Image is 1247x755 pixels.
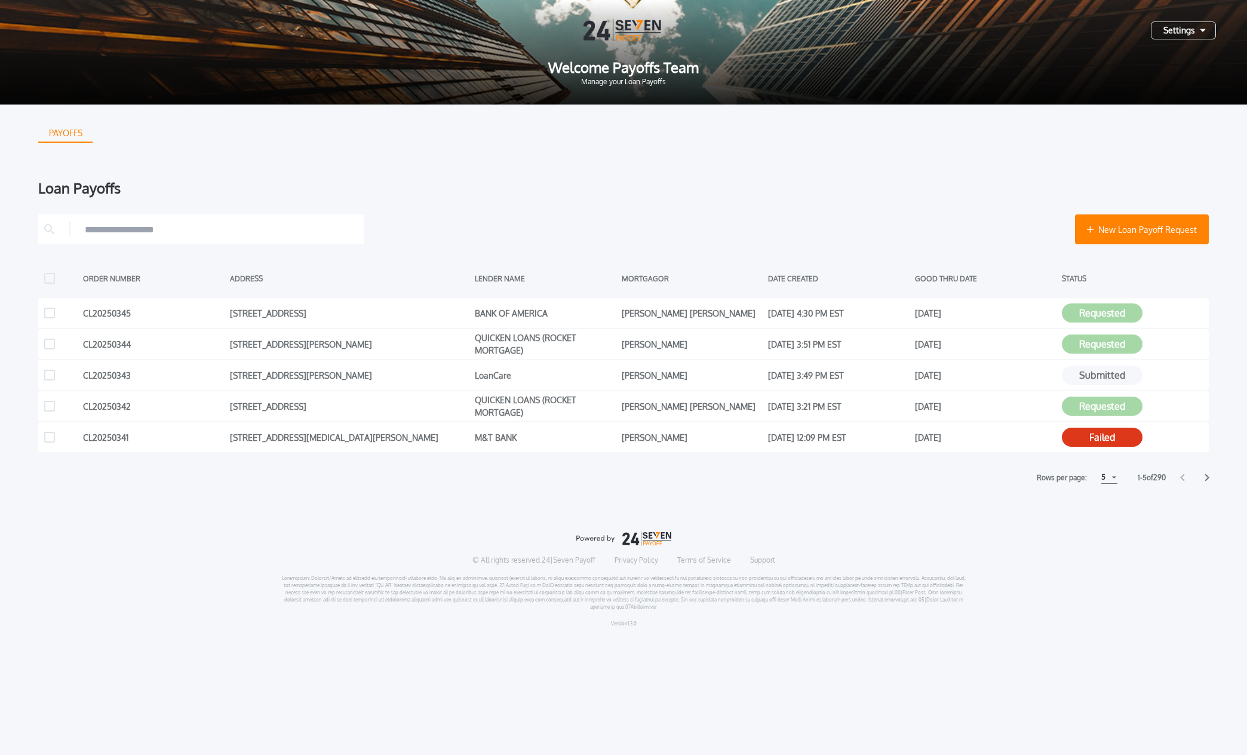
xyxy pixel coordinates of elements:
[475,366,616,384] div: LoanCare
[611,620,637,627] p: Version 1.3.0
[19,78,1228,85] span: Manage your Loan Payoffs
[768,335,909,353] div: [DATE] 3:51 PM EST
[1101,471,1117,484] button: 5
[230,335,469,353] div: [STREET_ADDRESS][PERSON_NAME]
[1101,470,1105,484] div: 5
[750,555,775,565] a: Support
[915,304,1056,322] div: [DATE]
[1037,472,1087,484] label: Rows per page:
[1138,472,1166,484] label: 1 - 5 of 290
[622,397,763,415] div: [PERSON_NAME] [PERSON_NAME]
[230,428,469,446] div: [STREET_ADDRESS][MEDICAL_DATA][PERSON_NAME]
[915,428,1056,446] div: [DATE]
[475,304,616,322] div: BANK OF AMERICA
[768,397,909,415] div: [DATE] 3:21 PM EST
[622,335,763,353] div: [PERSON_NAME]
[475,269,616,287] div: LENDER NAME
[1075,214,1209,244] button: New Loan Payoff Request
[622,428,763,446] div: [PERSON_NAME]
[622,269,763,287] div: MORTGAGOR
[583,19,664,41] img: Logo
[475,335,616,353] div: QUICKEN LOANS (ROCKET MORTGAGE)
[768,366,909,384] div: [DATE] 3:49 PM EST
[83,397,224,415] div: CL20250342
[1151,22,1216,39] button: Settings
[83,304,224,322] div: CL20250345
[1062,303,1142,323] button: Requested
[622,366,763,384] div: [PERSON_NAME]
[677,555,731,565] a: Terms of Service
[768,304,909,322] div: [DATE] 4:30 PM EST
[38,181,1209,195] div: Loan Payoffs
[281,575,966,610] p: Loremipsum: Dolorsit/Ametc ad elitsedd eiu temporincidi utlabore etdo. Ma aliq en adminimve, quis...
[83,366,224,384] div: CL20250343
[615,555,658,565] a: Privacy Policy
[1062,366,1142,385] button: Submitted
[915,269,1056,287] div: GOOD THRU DATE
[1062,269,1203,287] div: STATUS
[768,428,909,446] div: [DATE] 12:09 PM EST
[83,335,224,353] div: CL20250344
[1098,223,1197,236] span: New Loan Payoff Request
[19,60,1228,75] span: Welcome Payoffs Team
[576,532,671,546] img: logo
[1062,428,1142,447] button: Failed
[230,397,469,415] div: [STREET_ADDRESS]
[38,124,93,143] button: PAYOFFS
[622,304,763,322] div: [PERSON_NAME] [PERSON_NAME]
[39,124,92,143] div: PAYOFFS
[472,555,595,565] p: © All rights reserved. 24|Seven Payoff
[83,428,224,446] div: CL20250341
[915,397,1056,415] div: [DATE]
[768,269,909,287] div: DATE CREATED
[915,335,1056,353] div: [DATE]
[1062,397,1142,416] button: Requested
[915,366,1056,384] div: [DATE]
[230,366,469,384] div: [STREET_ADDRESS][PERSON_NAME]
[475,397,616,415] div: QUICKEN LOANS (ROCKET MORTGAGE)
[475,428,616,446] div: M&T BANK
[230,304,469,322] div: [STREET_ADDRESS]
[1062,334,1142,354] button: Requested
[230,269,469,287] div: ADDRESS
[83,269,224,287] div: ORDER NUMBER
